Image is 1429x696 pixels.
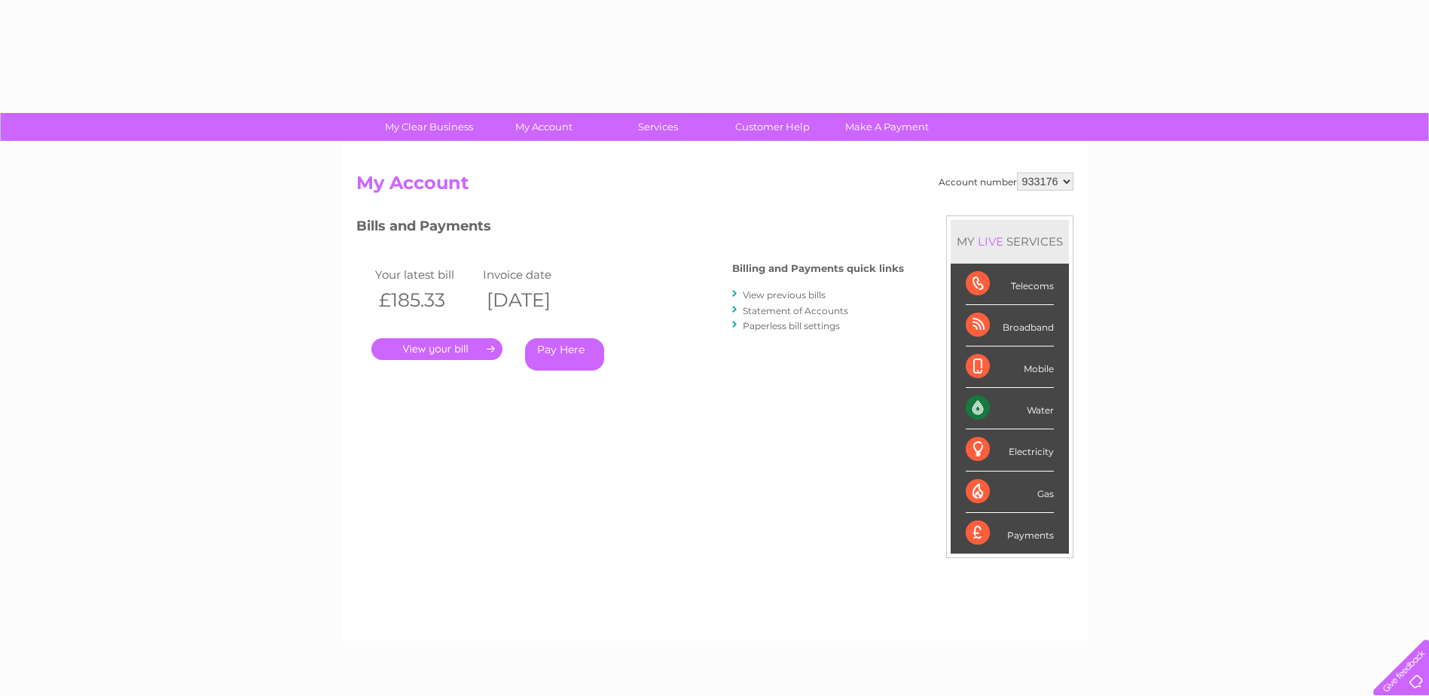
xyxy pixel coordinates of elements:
[966,346,1054,388] div: Mobile
[481,113,606,141] a: My Account
[966,429,1054,471] div: Electricity
[966,472,1054,513] div: Gas
[367,113,491,141] a: My Clear Business
[975,234,1006,249] div: LIVE
[356,215,904,242] h3: Bills and Payments
[479,264,588,285] td: Invoice date
[966,388,1054,429] div: Water
[596,113,720,141] a: Services
[743,320,840,331] a: Paperless bill settings
[371,285,480,316] th: £185.33
[356,172,1073,201] h2: My Account
[710,113,835,141] a: Customer Help
[743,305,848,316] a: Statement of Accounts
[371,338,502,360] a: .
[966,305,1054,346] div: Broadband
[732,263,904,274] h4: Billing and Payments quick links
[966,513,1054,554] div: Payments
[966,264,1054,305] div: Telecoms
[371,264,480,285] td: Your latest bill
[825,113,949,141] a: Make A Payment
[479,285,588,316] th: [DATE]
[939,172,1073,191] div: Account number
[951,220,1069,263] div: MY SERVICES
[743,289,826,301] a: View previous bills
[525,338,604,371] a: Pay Here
